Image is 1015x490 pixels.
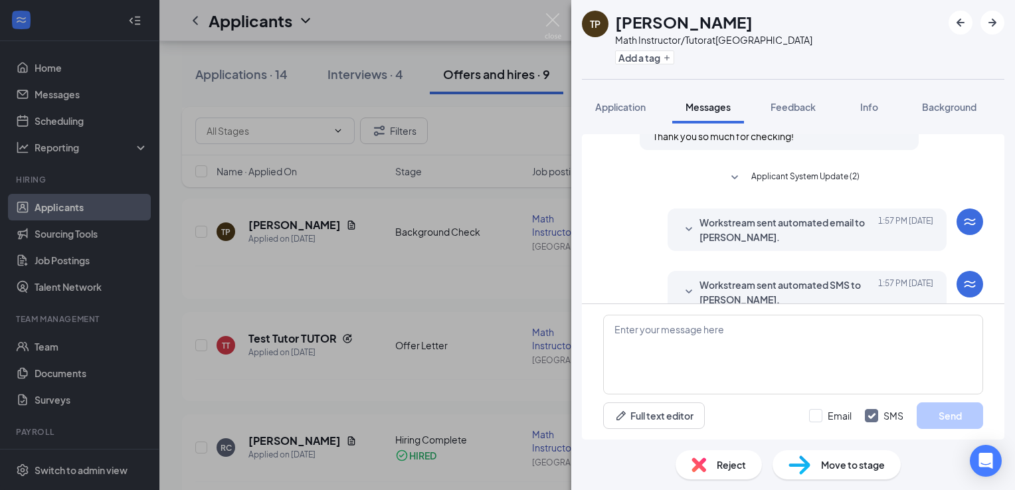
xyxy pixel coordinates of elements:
[878,215,933,244] span: [DATE] 1:57 PM
[922,101,976,113] span: Background
[615,11,753,33] h1: [PERSON_NAME]
[917,402,983,429] button: Send
[751,170,860,186] span: Applicant System Update (2)
[962,214,978,230] svg: WorkstreamLogo
[681,284,697,300] svg: SmallChevronDown
[949,11,972,35] button: ArrowLeftNew
[699,278,874,307] span: Workstream sent automated SMS to [PERSON_NAME].
[821,457,885,472] span: Move to stage
[663,54,671,62] svg: Plus
[878,278,933,307] span: [DATE] 1:57 PM
[980,11,1004,35] button: ArrowRight
[653,130,794,142] span: Thank you so much for checking!
[984,15,1000,31] svg: ArrowRight
[681,222,697,238] svg: SmallChevronDown
[771,101,816,113] span: Feedback
[860,101,878,113] span: Info
[615,50,674,64] button: PlusAdd a tag
[962,276,978,292] svg: WorkstreamLogo
[727,170,860,186] button: SmallChevronDownApplicant System Update (2)
[590,17,600,31] div: TP
[717,457,746,472] span: Reject
[615,33,812,46] div: Math Instructor/Tutor at [GEOGRAPHIC_DATA]
[699,215,874,244] span: Workstream sent automated email to [PERSON_NAME].
[953,15,969,31] svg: ArrowLeftNew
[603,402,705,429] button: Full text editorPen
[727,170,743,186] svg: SmallChevronDown
[595,101,646,113] span: Application
[686,101,731,113] span: Messages
[614,409,628,422] svg: Pen
[970,445,1002,477] div: Open Intercom Messenger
